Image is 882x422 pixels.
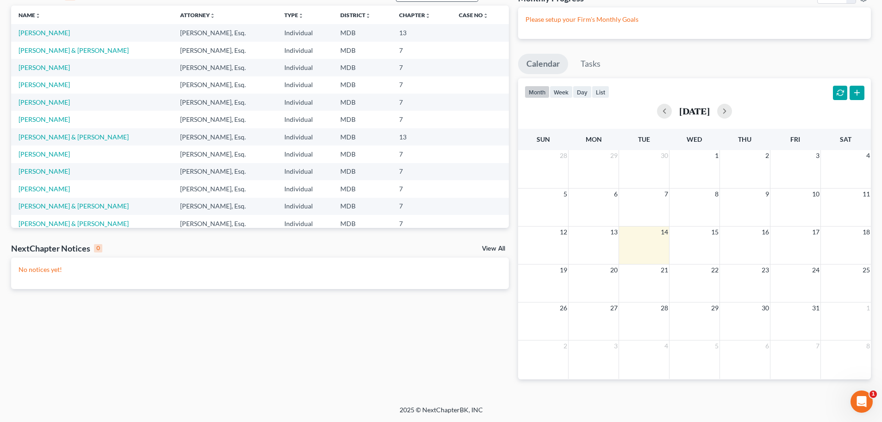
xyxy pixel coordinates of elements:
[714,340,719,352] span: 5
[761,265,770,276] span: 23
[94,244,102,252] div: 0
[365,13,371,19] i: unfold_more
[559,227,568,238] span: 12
[609,265,619,276] span: 20
[459,12,488,19] a: Case Nounfold_more
[392,94,451,111] td: 7
[613,189,619,200] span: 6
[173,111,277,128] td: [PERSON_NAME], Esq.
[173,180,277,197] td: [PERSON_NAME], Esq.
[559,302,568,314] span: 26
[660,150,669,161] span: 30
[333,94,392,111] td: MDB
[277,180,333,197] td: Individual
[19,202,129,210] a: [PERSON_NAME] & [PERSON_NAME]
[19,167,70,175] a: [PERSON_NAME]
[173,145,277,163] td: [PERSON_NAME], Esq.
[592,86,609,98] button: list
[19,220,129,227] a: [PERSON_NAME] & [PERSON_NAME]
[638,135,650,143] span: Tue
[609,227,619,238] span: 13
[714,189,719,200] span: 8
[811,265,820,276] span: 24
[333,145,392,163] td: MDB
[333,24,392,41] td: MDB
[687,135,702,143] span: Wed
[613,340,619,352] span: 3
[277,24,333,41] td: Individual
[851,391,873,413] iframe: Intercom live chat
[663,340,669,352] span: 4
[333,198,392,215] td: MDB
[19,133,129,141] a: [PERSON_NAME] & [PERSON_NAME]
[660,265,669,276] span: 21
[19,115,70,123] a: [PERSON_NAME]
[277,111,333,128] td: Individual
[392,42,451,59] td: 7
[19,12,41,19] a: Nameunfold_more
[173,24,277,41] td: [PERSON_NAME], Esq.
[518,54,568,74] a: Calendar
[811,227,820,238] span: 17
[738,135,751,143] span: Thu
[19,46,129,54] a: [PERSON_NAME] & [PERSON_NAME]
[815,340,820,352] span: 7
[586,135,602,143] span: Mon
[559,265,568,276] span: 19
[815,150,820,161] span: 3
[865,150,871,161] span: 4
[862,227,871,238] span: 18
[399,12,431,19] a: Chapterunfold_more
[609,150,619,161] span: 29
[679,106,710,116] h2: [DATE]
[19,185,70,193] a: [PERSON_NAME]
[19,29,70,37] a: [PERSON_NAME]
[764,189,770,200] span: 9
[11,243,102,254] div: NextChapter Notices
[340,12,371,19] a: Districtunfold_more
[333,180,392,197] td: MDB
[761,227,770,238] span: 16
[425,13,431,19] i: unfold_more
[865,302,871,314] span: 1
[790,135,800,143] span: Fri
[483,13,488,19] i: unfold_more
[811,189,820,200] span: 10
[537,135,550,143] span: Sun
[19,63,70,71] a: [PERSON_NAME]
[563,189,568,200] span: 5
[35,13,41,19] i: unfold_more
[764,340,770,352] span: 6
[392,111,451,128] td: 7
[840,135,851,143] span: Sat
[277,59,333,76] td: Individual
[572,54,609,74] a: Tasks
[210,13,215,19] i: unfold_more
[525,15,863,24] p: Please setup your Firm's Monthly Goals
[761,302,770,314] span: 30
[19,150,70,158] a: [PERSON_NAME]
[19,81,70,88] a: [PERSON_NAME]
[392,145,451,163] td: 7
[284,12,304,19] a: Typeunfold_more
[173,42,277,59] td: [PERSON_NAME], Esq.
[710,265,719,276] span: 22
[392,76,451,94] td: 7
[277,145,333,163] td: Individual
[559,150,568,161] span: 28
[173,198,277,215] td: [PERSON_NAME], Esq.
[19,98,70,106] a: [PERSON_NAME]
[710,302,719,314] span: 29
[482,246,505,252] a: View All
[173,76,277,94] td: [PERSON_NAME], Esq.
[764,150,770,161] span: 2
[392,198,451,215] td: 7
[173,163,277,180] td: [PERSON_NAME], Esq.
[277,94,333,111] td: Individual
[173,59,277,76] td: [PERSON_NAME], Esq.
[811,302,820,314] span: 31
[392,163,451,180] td: 7
[392,180,451,197] td: 7
[660,227,669,238] span: 14
[298,13,304,19] i: unfold_more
